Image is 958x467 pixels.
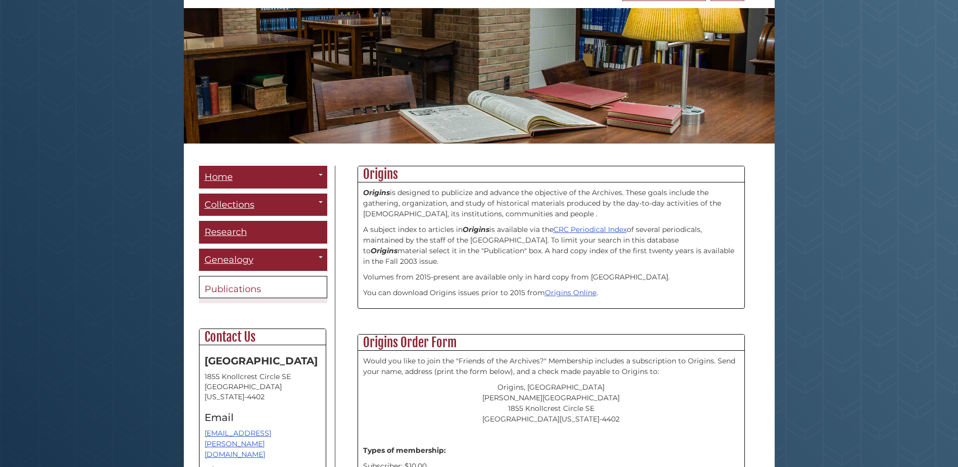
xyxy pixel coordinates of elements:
a: Home [199,166,327,189]
h2: Origins [358,166,744,182]
p: Origins, [GEOGRAPHIC_DATA] [PERSON_NAME][GEOGRAPHIC_DATA] 1855 Knollcrest Circle SE [GEOGRAPHIC_D... [363,382,739,425]
a: Research [199,221,327,244]
strong: Origins [463,225,489,234]
p: You can download Origins issues prior to 2015 from . [363,288,739,298]
p: A subject index to articles in is available via the of several periodicals, maintained by the sta... [363,224,739,267]
span: Publications [205,284,261,295]
a: Origins Online [545,288,596,297]
p: Would you like to join the "Friends of the Archives?" Membership includes a subscription to Origi... [363,356,739,377]
p: is designed to publicize and advance the objective of the Archives. These goals include the gathe... [363,188,739,219]
span: Research [205,226,247,238]
strong: Origins [363,188,390,197]
h2: Origins Order Form [358,335,744,351]
strong: Origins [371,246,397,255]
strong: [GEOGRAPHIC_DATA] [205,355,318,367]
strong: Types of membership: [363,446,446,455]
a: Collections [199,194,327,216]
span: Collections [205,199,255,210]
p: Volumes from 2015-present are available only in hard copy from [GEOGRAPHIC_DATA]. [363,272,739,283]
a: Publications [199,276,327,298]
a: [EMAIL_ADDRESS][PERSON_NAME][DOMAIN_NAME] [205,429,271,459]
span: Genealogy [205,254,254,265]
a: Genealogy [199,249,327,271]
h2: Contact Us [199,329,326,345]
address: 1855 Knollcrest Circle SE [GEOGRAPHIC_DATA][US_STATE]-4402 [205,371,321,402]
a: CRC Periodical Index [553,225,627,234]
h4: Email [205,412,321,423]
span: Home [205,171,233,182]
